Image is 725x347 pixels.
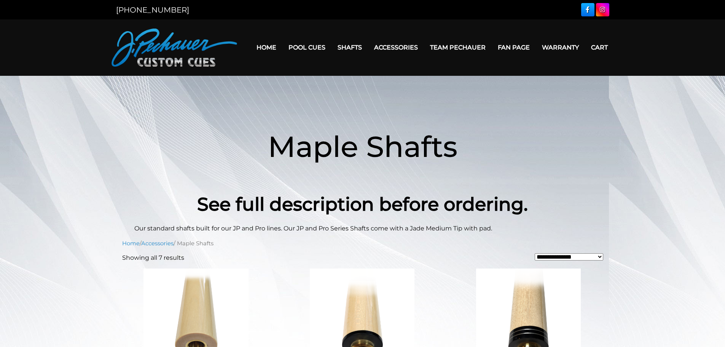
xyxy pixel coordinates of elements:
[492,38,536,57] a: Fan Page
[122,239,603,248] nav: Breadcrumb
[585,38,614,57] a: Cart
[535,253,603,261] select: Shop order
[368,38,424,57] a: Accessories
[122,253,184,262] p: Showing all 7 results
[116,5,189,14] a: [PHONE_NUMBER]
[268,129,457,164] span: Maple Shafts
[250,38,282,57] a: Home
[282,38,331,57] a: Pool Cues
[331,38,368,57] a: Shafts
[122,240,140,247] a: Home
[112,29,237,67] img: Pechauer Custom Cues
[536,38,585,57] a: Warranty
[141,240,174,247] a: Accessories
[134,224,591,233] p: Our standard shafts built for our JP and Pro lines. Our JP and Pro Series Shafts come with a Jade...
[424,38,492,57] a: Team Pechauer
[197,193,528,215] strong: See full description before ordering.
